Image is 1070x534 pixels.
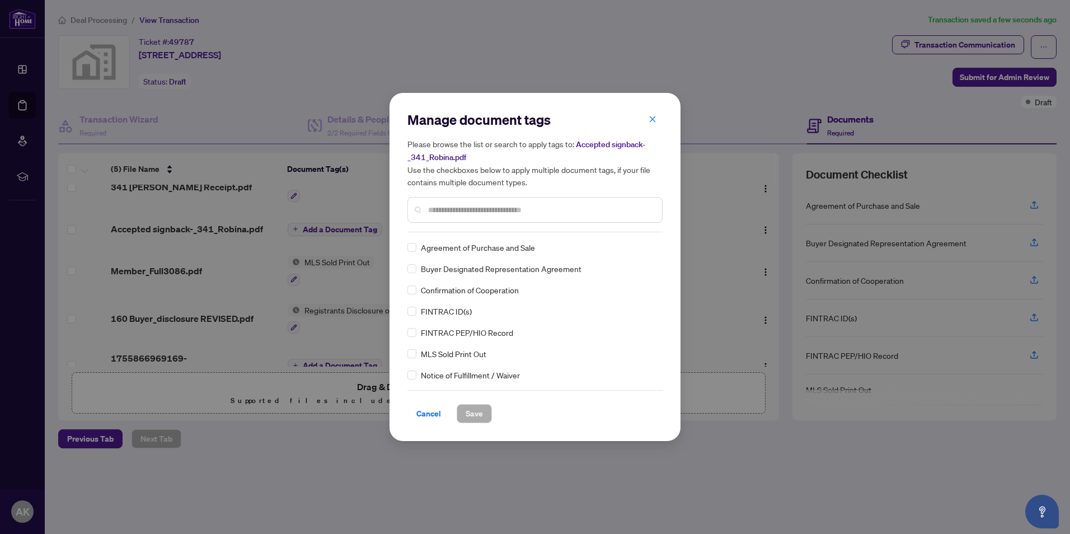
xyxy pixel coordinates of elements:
[421,305,472,317] span: FINTRAC ID(s)
[421,284,519,296] span: Confirmation of Cooperation
[416,405,441,423] span: Cancel
[421,263,581,275] span: Buyer Designated Representation Agreement
[421,241,535,254] span: Agreement of Purchase and Sale
[421,348,486,360] span: MLS Sold Print Out
[407,404,450,423] button: Cancel
[421,326,513,339] span: FINTRAC PEP/HIO Record
[649,115,656,123] span: close
[421,369,520,381] span: Notice of Fulfillment / Waiver
[1025,495,1059,528] button: Open asap
[407,138,663,188] h5: Please browse the list or search to apply tags to: Use the checkboxes below to apply multiple doc...
[407,111,663,129] h2: Manage document tags
[457,404,492,423] button: Save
